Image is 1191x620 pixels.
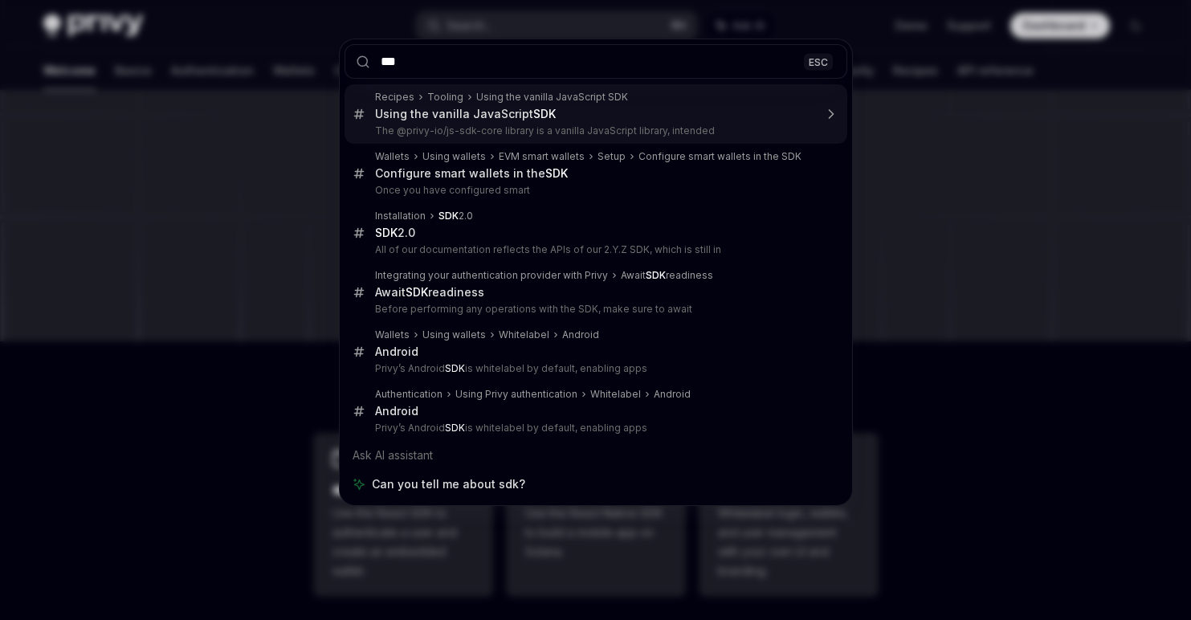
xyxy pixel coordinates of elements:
b: SDK [406,285,428,299]
p: All of our documentation reflects the APIs of our 2.Y.Z SDK, which is still in [375,243,814,256]
div: Using the vanilla JavaScript SDK [476,91,628,104]
b: SDK [545,166,568,180]
div: Ask AI assistant [345,441,847,470]
div: Integrating your authentication provider with Privy [375,269,608,282]
div: Android [375,404,418,418]
div: Wallets [375,150,410,163]
p: The @privy-io/js-sdk-core library is a vanilla JavaScript library, intended [375,124,814,137]
div: 2.0 [438,210,473,222]
div: Using Privy authentication [455,388,577,401]
b: SDK [445,362,465,374]
b: SDK [533,107,556,120]
div: Installation [375,210,426,222]
div: Using the vanilla JavaScript [375,107,556,121]
p: Privy’s Android is whitelabel by default, enabling apps [375,422,814,434]
div: Android [375,345,418,359]
div: Using wallets [422,150,486,163]
div: Await readiness [375,285,484,300]
div: 2.0 [375,226,415,240]
div: Whitelabel [590,388,641,401]
div: Authentication [375,388,443,401]
b: SDK [375,226,398,239]
div: Android [562,328,599,341]
div: Setup [598,150,626,163]
div: EVM smart wallets [499,150,585,163]
p: Before performing any operations with the SDK, make sure to await [375,303,814,316]
div: Configure smart wallets in the SDK [638,150,801,163]
span: Can you tell me about sdk? [372,476,525,492]
div: Using wallets [422,328,486,341]
p: Privy’s Android is whitelabel by default, enabling apps [375,362,814,375]
b: SDK [646,269,666,281]
div: Configure smart wallets in the [375,166,568,181]
div: Await readiness [621,269,713,282]
p: Once you have configured smart [375,184,814,197]
div: Wallets [375,328,410,341]
b: SDK [445,422,465,434]
div: Recipes [375,91,414,104]
div: Tooling [427,91,463,104]
div: ESC [804,53,833,70]
b: SDK [438,210,459,222]
div: Android [654,388,691,401]
div: Whitelabel [499,328,549,341]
